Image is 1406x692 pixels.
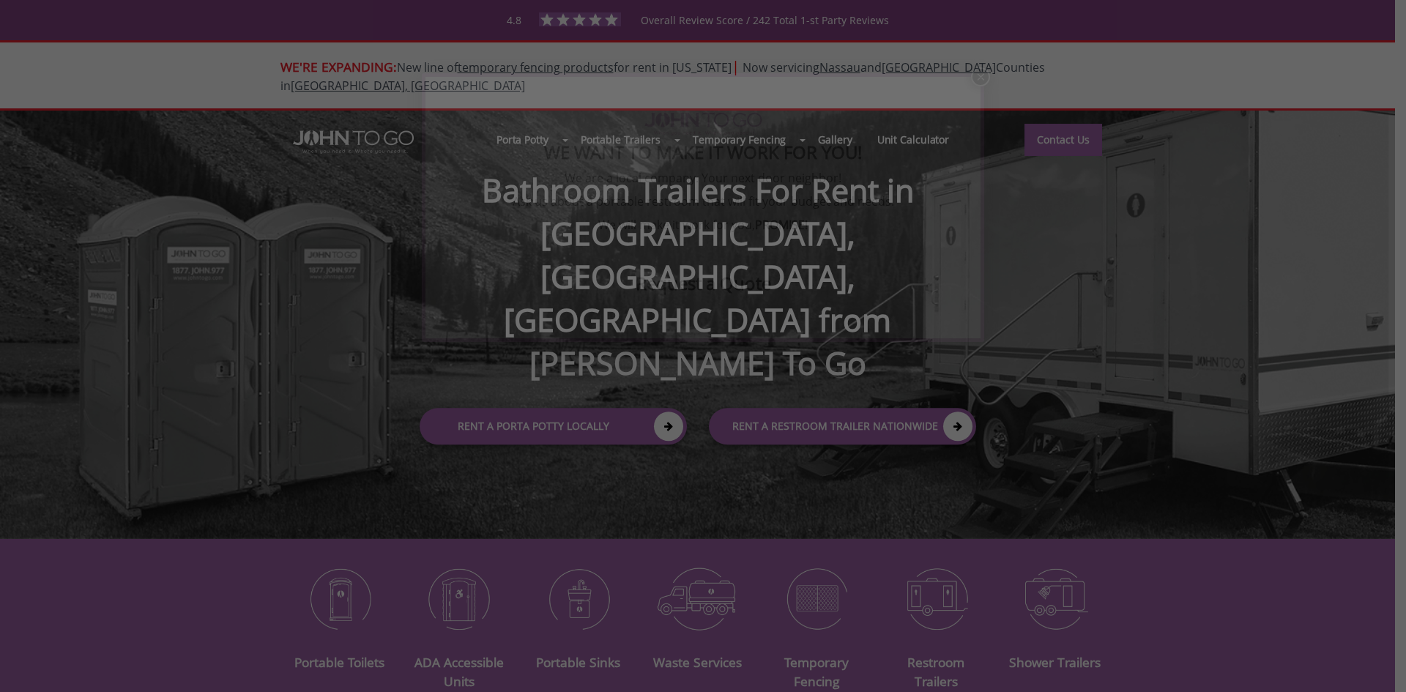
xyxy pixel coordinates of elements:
[439,217,967,233] p: We will make it work for you,
[544,140,862,164] strong: We Want To Make It Work For You!
[971,67,990,86] button: Close
[644,112,762,135] img: logo of viptogo
[439,170,967,186] p: We are a local company. Your next door neighbor!
[636,271,771,295] strong: Request a Quote
[439,193,967,209] p: Ask us about a portable restroom that will fit your budget and needs.
[755,217,808,233] b: PROMISE!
